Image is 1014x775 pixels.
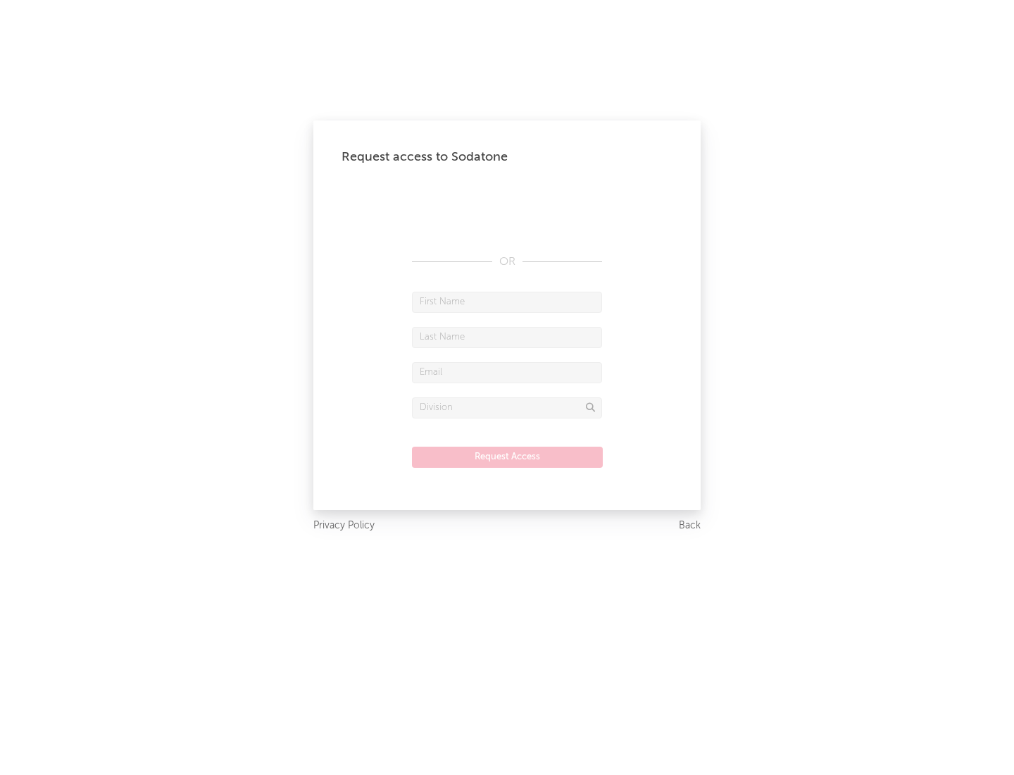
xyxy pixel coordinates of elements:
input: Email [412,362,602,383]
button: Request Access [412,447,603,468]
input: Division [412,397,602,418]
input: First Name [412,292,602,313]
div: Request access to Sodatone [342,149,672,166]
a: Back [679,517,701,535]
input: Last Name [412,327,602,348]
div: OR [412,254,602,271]
a: Privacy Policy [313,517,375,535]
